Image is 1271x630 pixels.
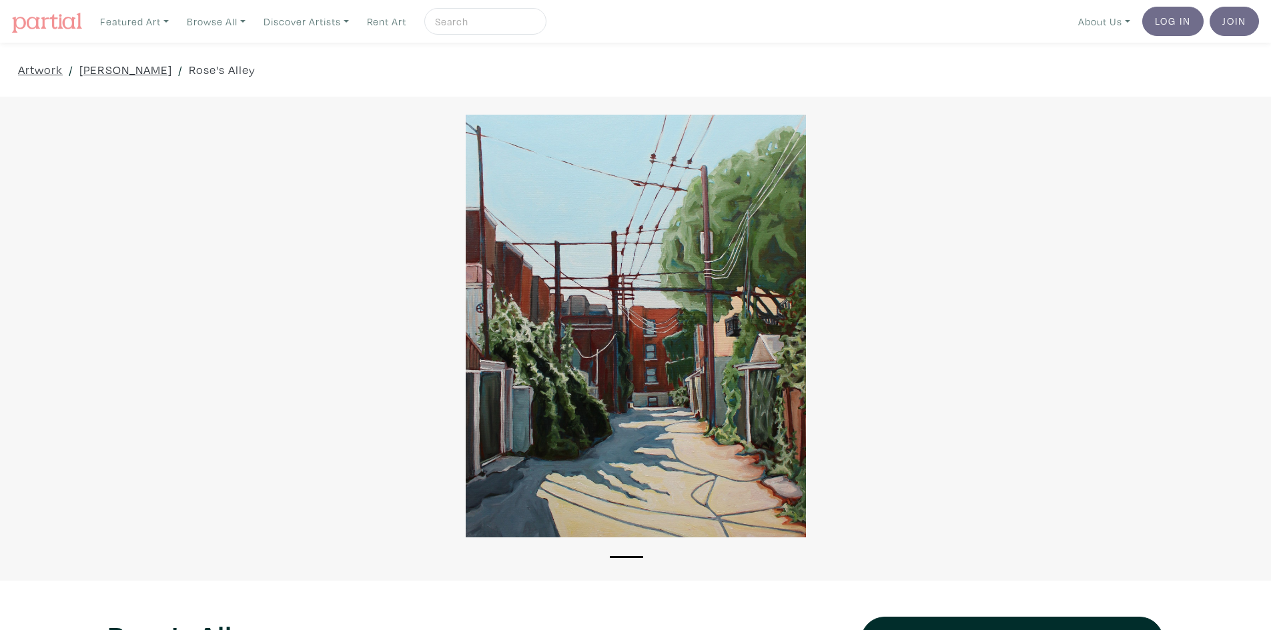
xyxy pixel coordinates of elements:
span: / [69,61,73,79]
a: [PERSON_NAME] [79,61,172,79]
button: 1 of 1 [610,556,643,558]
a: About Us [1072,8,1136,35]
a: Rent Art [361,8,412,35]
span: / [178,61,183,79]
input: Search [434,13,534,30]
a: Log In [1142,7,1204,36]
a: Featured Art [94,8,175,35]
a: Artwork [18,61,63,79]
a: Discover Artists [258,8,355,35]
a: Rose's Alley [189,61,256,79]
a: Browse All [181,8,252,35]
a: Join [1210,7,1259,36]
